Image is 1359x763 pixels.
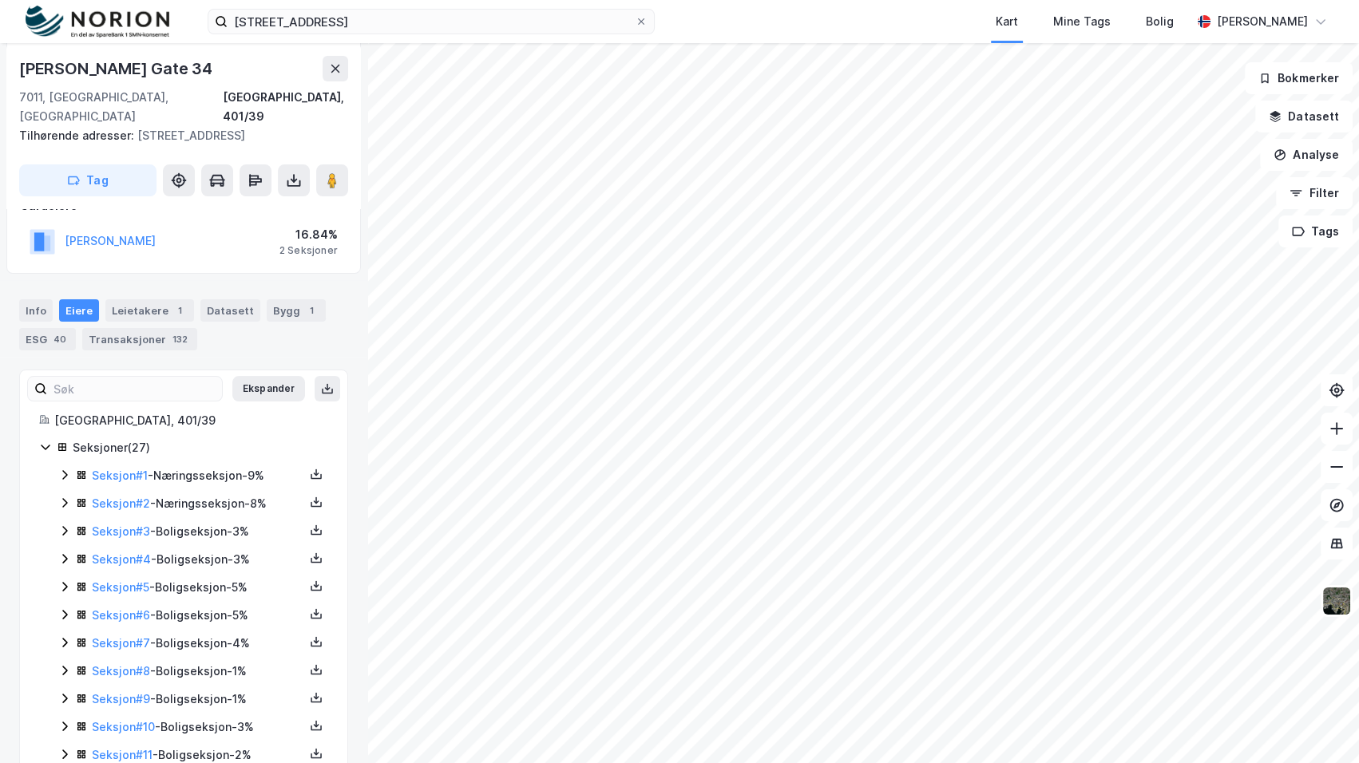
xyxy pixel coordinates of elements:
button: Ekspander [232,376,305,401]
div: Transaksjoner [82,328,197,350]
a: Seksjon#7 [92,636,150,650]
div: Info [19,299,53,322]
div: - Næringsseksjon - 9% [92,466,304,485]
div: 132 [169,331,191,347]
div: Kontrollprogram for chat [1279,686,1359,763]
a: Seksjon#5 [92,580,149,594]
div: [STREET_ADDRESS] [19,126,335,145]
span: Tilhørende adresser: [19,128,137,142]
a: Seksjon#11 [92,748,153,761]
button: Datasett [1255,101,1353,132]
a: Seksjon#2 [92,496,150,510]
div: 16.84% [279,225,338,244]
div: - Boligseksjon - 1% [92,662,304,681]
iframe: Chat Widget [1279,686,1359,763]
div: - Boligseksjon - 3% [92,550,304,569]
button: Bokmerker [1245,62,1353,94]
div: - Boligseksjon - 5% [92,606,304,625]
div: Bygg [267,299,326,322]
a: Seksjon#9 [92,692,150,706]
div: - Boligseksjon - 4% [92,634,304,653]
div: - Boligseksjon - 1% [92,690,304,709]
div: [GEOGRAPHIC_DATA], 401/39 [54,411,328,430]
a: Seksjon#10 [92,720,155,733]
div: - Boligseksjon - 5% [92,578,304,597]
button: Filter [1276,177,1353,209]
div: 2 Seksjoner [279,244,338,257]
div: [PERSON_NAME] Gate 34 [19,56,216,81]
div: - Boligseksjon - 3% [92,718,304,737]
a: Seksjon#8 [92,664,150,678]
div: 40 [50,331,69,347]
div: 1 [303,302,319,318]
input: Søk på adresse, matrikkel, gårdeiere, leietakere eller personer [228,10,635,34]
button: Tag [19,164,157,196]
div: 1 [172,302,188,318]
div: [GEOGRAPHIC_DATA], 401/39 [223,88,348,126]
div: - Næringsseksjon - 8% [92,494,304,513]
div: Bolig [1146,12,1174,31]
a: Seksjon#4 [92,552,151,566]
a: Seksjon#3 [92,524,150,538]
div: ESG [19,328,76,350]
img: norion-logo.80e7a08dc31c2e691866.png [26,6,169,38]
a: Seksjon#6 [92,608,150,622]
div: Leietakere [105,299,194,322]
div: Eiere [59,299,99,322]
button: Tags [1278,215,1353,247]
input: Søk [47,377,222,401]
div: Kart [996,12,1018,31]
div: Datasett [200,299,260,322]
img: 9k= [1321,586,1352,616]
button: Analyse [1260,139,1353,171]
div: [PERSON_NAME] [1217,12,1308,31]
div: - Boligseksjon - 3% [92,522,304,541]
div: 7011, [GEOGRAPHIC_DATA], [GEOGRAPHIC_DATA] [19,88,223,126]
a: Seksjon#1 [92,468,148,482]
div: Seksjoner ( 27 ) [73,438,328,457]
div: Mine Tags [1053,12,1111,31]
